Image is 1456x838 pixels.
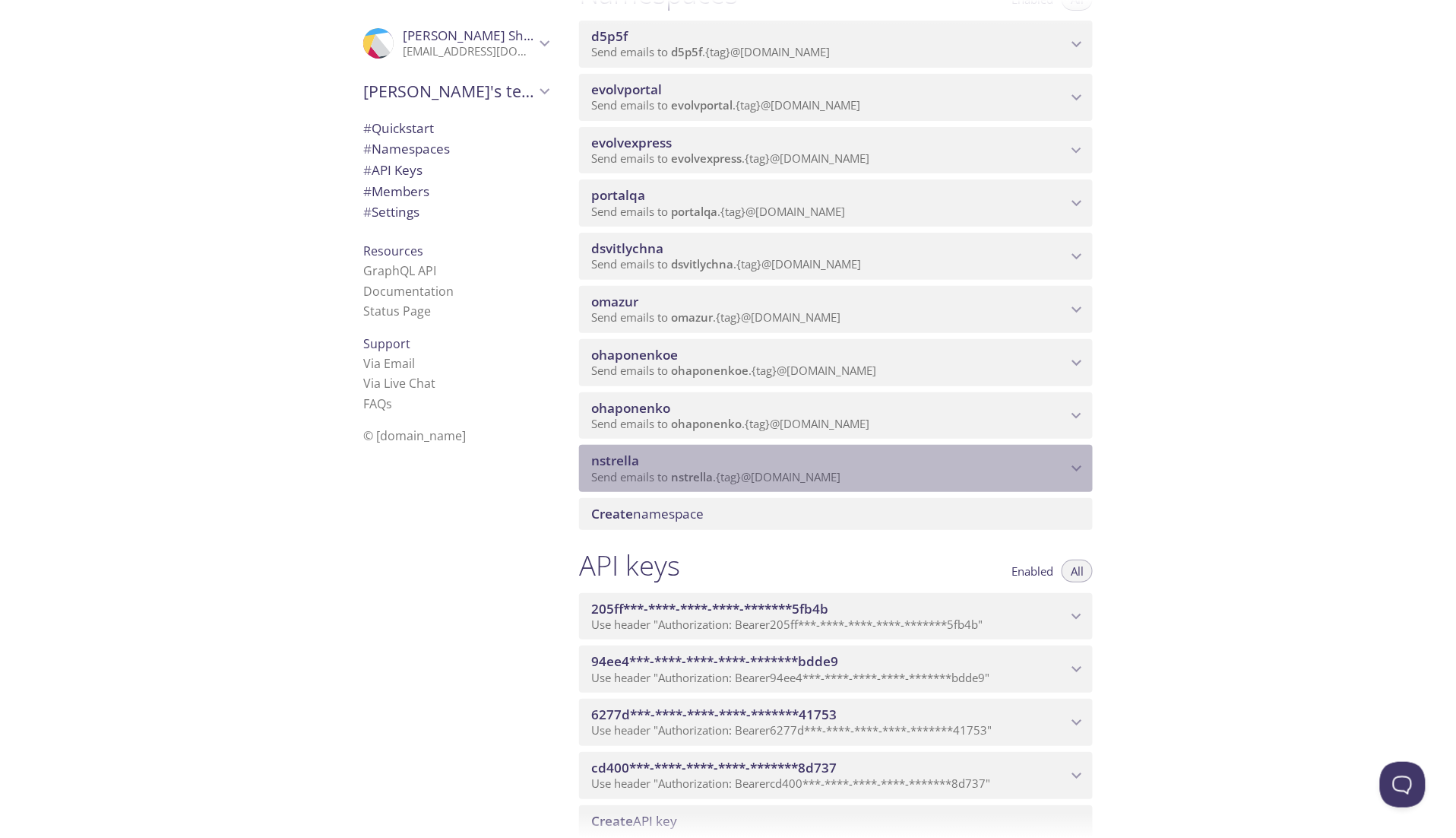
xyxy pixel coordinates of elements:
[671,97,733,113] span: evolvportal
[579,445,1093,492] div: nstrella namespace
[363,243,423,259] span: Resources
[363,395,392,412] a: FAQ
[671,416,742,431] span: ohaponenko
[403,44,535,59] p: [EMAIL_ADDRESS][DOMAIN_NAME]
[591,97,860,113] span: Send emails to . {tag} @[DOMAIN_NAME]
[671,204,717,219] span: portalqa
[579,179,1093,227] div: portalqa namespace
[351,181,561,202] div: Members
[1002,560,1062,582] button: Enabled
[363,140,450,157] span: Namespaces
[363,183,372,200] span: #
[363,355,415,372] a: Via Email
[579,339,1093,386] div: ohaponenkoe namespace
[351,71,561,111] div: Evolv's team
[579,392,1093,440] div: ohaponenko namespace
[363,140,372,157] span: #
[363,161,423,179] span: API Keys
[363,335,410,352] span: Support
[403,27,574,44] span: [PERSON_NAME] Shkoropad
[579,233,1093,280] div: dsvitlychna namespace
[579,21,1093,68] div: d5p5f namespace
[591,186,645,204] span: portalqa
[351,138,561,160] div: Namespaces
[1380,762,1426,808] iframe: Help Scout Beacon - Open
[351,202,561,223] div: Team Settings
[591,204,845,219] span: Send emails to . {tag} @[DOMAIN_NAME]
[386,395,392,412] span: s
[671,151,742,166] span: evolvexpress
[1062,560,1093,582] button: All
[363,427,466,444] span: © [DOMAIN_NAME]
[579,498,1093,530] div: Create namespace
[591,240,663,257] span: dsvitlychna
[591,151,869,166] span: Send emails to . {tag} @[DOMAIN_NAME]
[579,286,1093,333] div: omazur namespace
[671,256,733,271] span: dsvitlychna
[351,18,561,68] div: Maryana Shkoropad
[591,256,861,271] span: Send emails to . {tag} @[DOMAIN_NAME]
[363,81,535,102] span: [PERSON_NAME]'s team
[591,505,633,522] span: Create
[579,548,680,582] h1: API keys
[671,44,702,59] span: d5p5f
[351,118,561,139] div: Quickstart
[591,416,869,431] span: Send emails to . {tag} @[DOMAIN_NAME]
[363,203,419,221] span: Settings
[579,805,1093,837] div: Create API Key
[591,399,670,417] span: ohaponenko
[591,293,638,310] span: omazur
[591,81,662,98] span: evolvportal
[591,469,840,484] span: Send emails to . {tag} @[DOMAIN_NAME]
[363,203,372,221] span: #
[363,303,431,319] a: Status Page
[363,161,372,179] span: #
[591,363,876,378] span: Send emails to . {tag} @[DOMAIN_NAME]
[363,119,372,137] span: #
[591,27,628,45] span: d5p5f
[591,134,672,151] span: evolvexpress
[579,127,1093,174] div: evolvexpress namespace
[591,346,678,363] span: ohaponenkoe
[363,283,454,300] a: Documentation
[579,74,1093,121] div: evolvportal namespace
[363,262,436,279] a: GraphQL API
[591,452,639,469] span: nstrella
[363,183,429,200] span: Members
[671,469,713,484] span: nstrella
[671,363,749,378] span: ohaponenkoe
[591,309,840,325] span: Send emails to . {tag} @[DOMAIN_NAME]
[363,375,435,392] a: Via Live Chat
[363,119,434,137] span: Quickstart
[351,160,561,181] div: API Keys
[591,44,830,59] span: Send emails to . {tag} @[DOMAIN_NAME]
[591,505,704,522] span: namespace
[671,309,713,325] span: omazur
